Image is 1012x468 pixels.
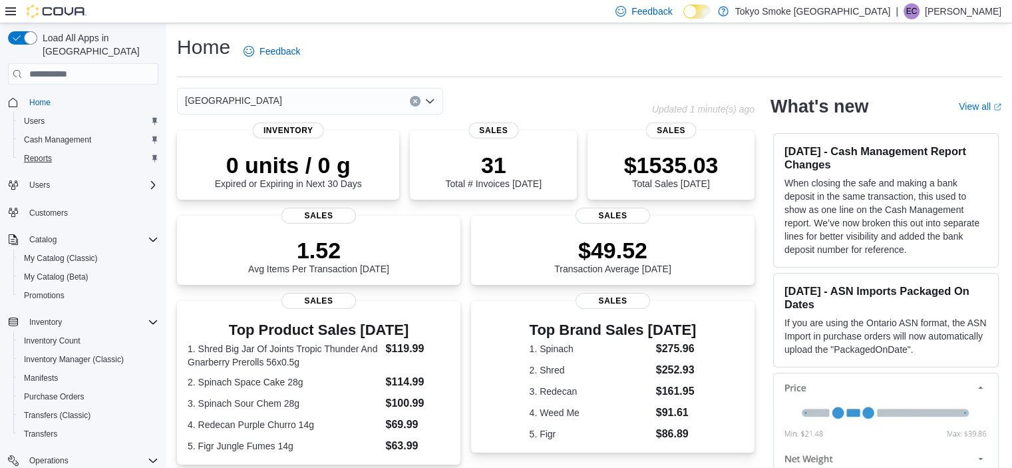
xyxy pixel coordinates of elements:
a: Purchase Orders [19,389,90,405]
div: Avg Items Per Transaction [DATE] [248,237,389,274]
dt: 1. Shred Big Jar Of Joints Tropic Thunder And Gnarberry Prerolls 56x0.5g [188,342,380,369]
dt: 2. Spinach Space Cake 28g [188,375,380,389]
a: Manifests [19,370,63,386]
button: Catalog [3,230,164,249]
dd: $69.99 [385,417,449,433]
button: Promotions [13,286,164,305]
span: [GEOGRAPHIC_DATA] [185,93,282,109]
span: Home [24,94,158,111]
span: Inventory Manager (Classic) [24,354,124,365]
a: Promotions [19,288,70,304]
dt: 4. Redecan Purple Churro 14g [188,418,380,431]
dt: 2. Shred [530,363,651,377]
span: Sales [468,122,518,138]
span: Users [24,177,158,193]
a: Transfers [19,426,63,442]
h3: Top Brand Sales [DATE] [530,322,697,338]
span: Operations [29,455,69,466]
button: Home [3,93,164,112]
span: Manifests [19,370,158,386]
span: Inventory [24,314,158,330]
span: My Catalog (Classic) [19,250,158,266]
span: Users [29,180,50,190]
span: Sales [576,293,650,309]
span: Inventory Manager (Classic) [19,351,158,367]
dt: 5. Figr Jungle Fumes 14g [188,439,380,453]
button: Catalog [24,232,62,248]
img: Cova [27,5,86,18]
a: My Catalog (Beta) [19,269,94,285]
a: Inventory Manager (Classic) [19,351,129,367]
div: Emily Crowley [904,3,920,19]
div: Total # Invoices [DATE] [445,152,541,189]
a: View allExternal link [959,101,1001,112]
button: Open list of options [424,96,435,107]
span: Sales [281,208,356,224]
button: My Catalog (Beta) [13,268,164,286]
dd: $91.61 [656,405,697,421]
span: Customers [29,208,68,218]
dt: 3. Spinach Sour Chem 28g [188,397,380,410]
dt: 5. Figr [530,427,651,441]
button: Clear input [410,96,421,107]
dd: $100.99 [385,395,449,411]
span: Manifests [24,373,58,383]
button: My Catalog (Classic) [13,249,164,268]
dt: 4. Weed Me [530,406,651,419]
span: Inventory Count [19,333,158,349]
a: Reports [19,150,57,166]
span: Transfers (Classic) [19,407,158,423]
span: Sales [281,293,356,309]
span: My Catalog (Beta) [19,269,158,285]
span: EC [906,3,918,19]
p: 31 [445,152,541,178]
p: | [896,3,898,19]
span: Reports [24,153,52,164]
p: Tokyo Smoke [GEOGRAPHIC_DATA] [735,3,891,19]
span: Promotions [19,288,158,304]
dd: $63.99 [385,438,449,454]
button: Transfers [13,425,164,443]
button: Customers [3,202,164,222]
p: 1.52 [248,237,389,264]
span: Sales [646,122,696,138]
button: Transfers (Classic) [13,406,164,425]
span: Transfers [24,429,57,439]
button: Inventory [24,314,67,330]
span: Cash Management [19,132,158,148]
dd: $252.93 [656,362,697,378]
a: Feedback [238,38,305,65]
span: Load All Apps in [GEOGRAPHIC_DATA] [37,31,158,58]
span: My Catalog (Classic) [24,253,98,264]
span: Transfers [19,426,158,442]
h3: [DATE] - ASN Imports Packaged On Dates [784,284,987,311]
a: Home [24,95,56,111]
div: Transaction Average [DATE] [554,237,671,274]
span: My Catalog (Beta) [24,272,88,282]
span: Catalog [29,234,57,245]
a: Inventory Count [19,333,86,349]
p: $49.52 [554,237,671,264]
a: Transfers (Classic) [19,407,96,423]
span: Customers [24,204,158,220]
h3: Top Product Sales [DATE] [188,322,450,338]
span: Reports [19,150,158,166]
div: Expired or Expiring in Next 30 Days [215,152,362,189]
span: Inventory [253,122,324,138]
dd: $114.99 [385,374,449,390]
span: Feedback [631,5,672,18]
button: Inventory [3,313,164,332]
dd: $119.99 [385,341,449,357]
a: Cash Management [19,132,96,148]
h3: [DATE] - Cash Management Report Changes [784,144,987,171]
span: Promotions [24,290,65,301]
button: Inventory Manager (Classic) [13,350,164,369]
span: Users [19,113,158,129]
div: Total Sales [DATE] [624,152,719,189]
span: Users [24,116,45,126]
p: If you are using the Ontario ASN format, the ASN Import in purchase orders will now automatically... [784,316,987,356]
span: Sales [576,208,650,224]
span: Home [29,97,51,108]
span: Transfers (Classic) [24,410,90,421]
